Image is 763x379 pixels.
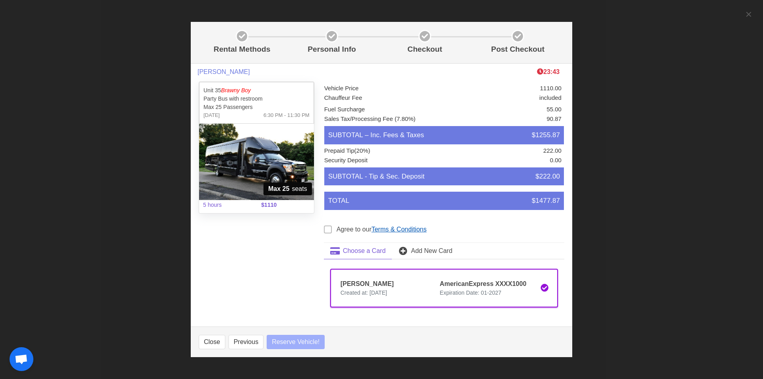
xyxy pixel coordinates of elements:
[372,226,427,233] a: Terms & Conditions
[449,156,562,165] li: 0.00
[440,289,530,297] p: Expiration Date: 01-2027
[532,196,560,206] span: $1477.87
[221,87,251,93] em: Brawny Boy
[203,86,310,95] p: Unit 35
[324,146,449,156] li: Prepaid Tip
[263,183,312,195] span: seats
[324,93,449,103] li: Chauffeur Fee
[324,126,564,144] li: SUBTOTAL – Inc. Fees & Taxes
[203,103,310,111] p: Max 25 Passengers
[199,124,314,200] img: 35%2001.jpg
[229,335,263,349] button: Previous
[198,68,250,76] span: [PERSON_NAME]
[449,105,562,115] li: 55.00
[10,347,33,371] div: Open chat
[440,279,530,297] div: AmericanExpress XXXX1000
[203,111,220,119] span: [DATE]
[324,105,449,115] li: Fuel Surcharge
[449,115,562,124] li: 90.87
[268,184,289,194] strong: Max 25
[202,44,282,55] p: Rental Methods
[411,246,452,256] span: Add New Card
[381,44,468,55] p: Checkout
[289,44,375,55] p: Personal Info
[537,68,560,75] span: The clock is ticking ⁠— this timer shows how long we'll hold this limo during checkout. If time r...
[537,68,560,75] b: 23:43
[267,335,325,349] button: Reserve Vehicle!
[324,192,564,210] li: TOTAL
[324,156,449,165] li: Security Deposit
[449,93,562,103] li: included
[272,337,320,347] span: Reserve Vehicle!
[324,84,449,93] li: Vehicle Price
[449,84,562,93] li: 1110.00
[449,146,562,156] li: 222.00
[354,147,370,154] span: (20%)
[337,225,427,234] label: Agree to our
[474,44,561,55] p: Post Checkout
[263,111,310,119] span: 6:30 PM - 11:30 PM
[198,196,256,214] span: 5 hours
[343,246,386,256] span: Choose a Card
[341,289,430,297] p: Created at: [DATE]
[324,167,564,186] li: SUBTOTAL - Tip & Sec. Deposit
[532,130,560,140] span: $1255.87
[536,171,560,182] span: $222.00
[199,335,225,349] button: Close
[324,115,449,124] li: Sales Tax/Processing Fee (7.80%)
[203,95,310,103] p: Party Bus with restroom
[341,280,394,287] span: [PERSON_NAME]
